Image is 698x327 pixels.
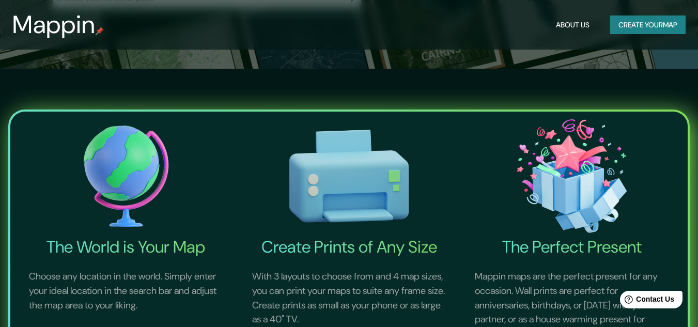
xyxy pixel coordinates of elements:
[96,27,104,35] img: mappin-pin
[17,237,236,257] h4: The World is Your Map
[240,237,459,257] h4: Create Prints of Any Size
[610,15,686,35] button: Create yourmap
[552,15,594,35] button: About Us
[606,287,687,316] iframe: Help widget launcher
[12,10,96,39] h3: Mappin
[17,257,236,325] p: Choose any location in the world. Simply enter your ideal location in the search bar and adjust t...
[462,116,681,237] img: The Perfect Present-icon
[240,116,459,237] img: Create Prints of Any Size-icon
[462,237,681,257] h4: The Perfect Present
[17,116,236,237] img: The World is Your Map-icon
